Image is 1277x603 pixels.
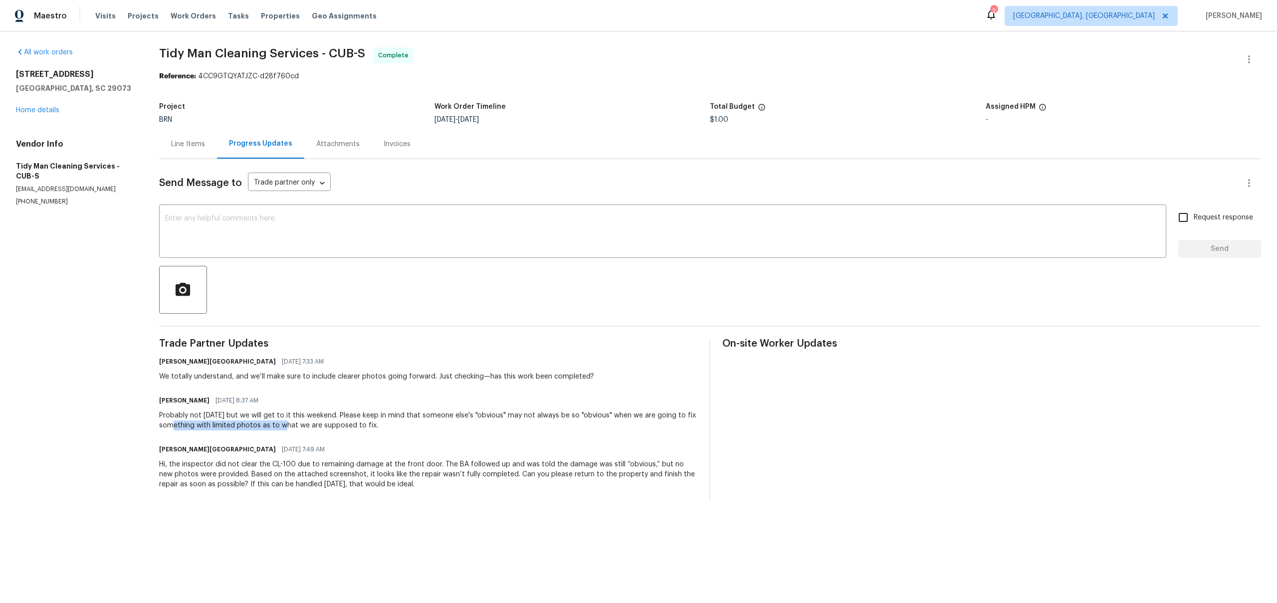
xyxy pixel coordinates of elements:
[1039,103,1047,116] span: The hpm assigned to this work order.
[434,116,455,123] span: [DATE]
[95,11,116,21] span: Visits
[34,11,67,21] span: Maestro
[16,83,135,93] h5: [GEOGRAPHIC_DATA], SC 29073
[171,11,216,21] span: Work Orders
[458,116,479,123] span: [DATE]
[1202,11,1262,21] span: [PERSON_NAME]
[128,11,159,21] span: Projects
[722,339,1261,349] span: On-site Worker Updates
[171,139,205,149] div: Line Items
[312,11,377,21] span: Geo Assignments
[710,116,728,123] span: $1.00
[16,139,135,149] h4: Vendor Info
[316,139,360,149] div: Attachments
[434,103,506,110] h5: Work Order Timeline
[159,372,594,382] div: We totally understand, and we’ll make sure to include clearer photos going forward. Just checking...
[229,139,292,149] div: Progress Updates
[159,103,185,110] h5: Project
[16,49,73,56] a: All work orders
[1013,11,1155,21] span: [GEOGRAPHIC_DATA], [GEOGRAPHIC_DATA]
[16,185,135,194] p: [EMAIL_ADDRESS][DOMAIN_NAME]
[159,444,276,454] h6: [PERSON_NAME][GEOGRAPHIC_DATA]
[16,69,135,79] h2: [STREET_ADDRESS]
[1194,212,1253,223] span: Request response
[378,50,413,60] span: Complete
[159,178,242,188] span: Send Message to
[159,396,210,405] h6: [PERSON_NAME]
[215,396,258,405] span: [DATE] 8:37 AM
[282,357,324,367] span: [DATE] 7:33 AM
[159,116,172,123] span: BRN
[434,116,479,123] span: -
[228,12,249,19] span: Tasks
[261,11,300,21] span: Properties
[16,161,135,181] h5: Tidy Man Cleaning Services - CUB-S
[159,410,698,430] div: Probably not [DATE] but we will get to it this weekend. Please keep in mind that someone else's "...
[16,107,59,114] a: Home details
[248,175,331,192] div: Trade partner only
[990,6,997,16] div: 2
[282,444,325,454] span: [DATE] 7:49 AM
[16,198,135,206] p: [PHONE_NUMBER]
[710,103,755,110] h5: Total Budget
[986,103,1036,110] h5: Assigned HPM
[159,357,276,367] h6: [PERSON_NAME][GEOGRAPHIC_DATA]
[159,459,698,489] div: Hi, the inspector did not clear the CL-100 due to remaining damage at the front door. The BA foll...
[986,116,1261,123] div: -
[758,103,766,116] span: The total cost of line items that have been proposed by Opendoor. This sum includes line items th...
[159,73,196,80] b: Reference:
[159,47,365,59] span: Tidy Man Cleaning Services - CUB-S
[159,339,698,349] span: Trade Partner Updates
[159,71,1261,81] div: 4CC9GTQYATJZC-d28f760cd
[384,139,411,149] div: Invoices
